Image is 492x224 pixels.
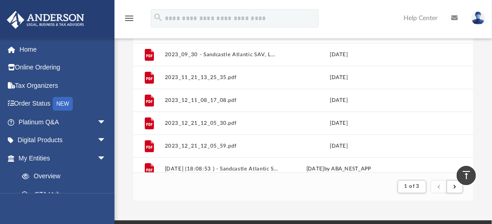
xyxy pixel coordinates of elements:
[97,131,115,150] span: arrow_drop_down
[282,119,396,128] div: [DATE]
[165,75,279,80] button: 2023_11_21_13_25_35.pdf
[6,149,120,167] a: My Entitiesarrow_drop_down
[97,149,115,168] span: arrow_drop_down
[165,143,279,149] button: 2023_12_21_12_05_59.pdf
[282,51,396,59] div: [DATE]
[457,166,476,185] a: vertical_align_top
[282,74,396,82] div: [DATE]
[13,185,120,203] a: CTA Hub
[97,113,115,132] span: arrow_drop_down
[13,167,120,186] a: Overview
[6,95,120,113] a: Order StatusNEW
[165,120,279,126] button: 2023_12_21_12_05_30.pdf
[124,17,135,24] a: menu
[282,142,396,150] div: [DATE]
[124,13,135,24] i: menu
[282,96,396,105] div: [DATE]
[6,76,120,95] a: Tax Organizers
[471,11,485,25] img: User Pic
[6,113,120,131] a: Platinum Q&Aarrow_drop_down
[153,12,163,22] i: search
[398,180,426,193] button: 1 of 3
[6,131,120,149] a: Digital Productsarrow_drop_down
[6,59,120,77] a: Online Ordering
[53,97,73,111] div: NEW
[461,170,472,181] i: vertical_align_top
[133,11,473,172] div: grid
[165,166,279,172] button: [DATE] (18:08:53 ) - Sandcastle Atlantic SAV, LLC - Mail from CHATHAM COUNTY BOARD OF ASSESSORS.pdf
[165,52,279,58] button: 2023_09_30 - Sandcastle Atlantic SAV, LLC - Chatham County Tax Commission.pdf
[165,97,279,103] button: 2023_12_11_08_17_08.pdf
[4,11,87,29] img: Anderson Advisors Platinum Portal
[282,165,396,173] div: [DATE] by ABA_NEST_APP
[6,40,120,59] a: Home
